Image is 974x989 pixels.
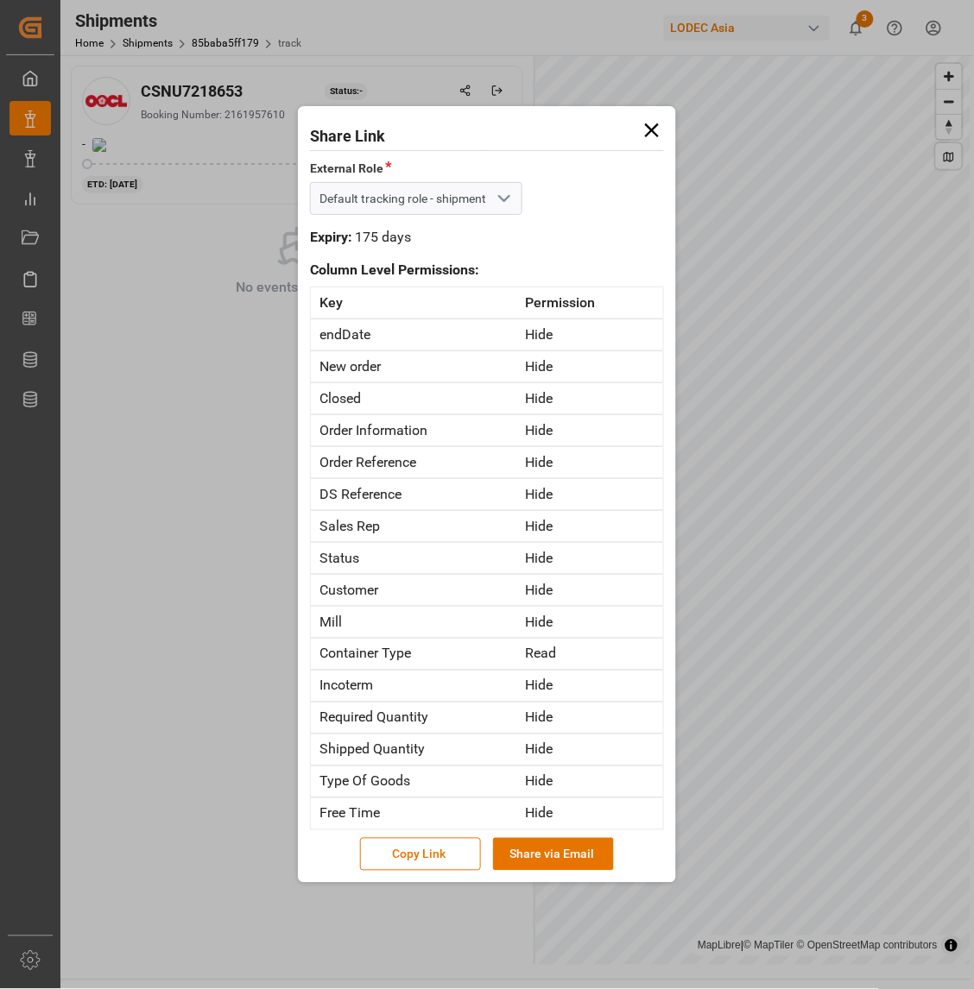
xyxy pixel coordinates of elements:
div: Hide [526,452,663,473]
div: Shipped Quantity [319,740,526,760]
div: Customer [319,580,526,601]
button: open menu [490,186,515,212]
span: Column Level Permissions: [310,260,479,280]
div: Hide [526,484,663,505]
div: 175 days [352,227,412,248]
div: Read [526,644,663,665]
div: Mill [319,612,526,633]
div: Order Information [319,420,526,441]
div: Hide [526,803,663,824]
div: Hide [526,676,663,696]
div: Expiry: [310,227,352,248]
div: Key [319,293,526,313]
div: Type Of Goods [319,772,526,792]
div: Hide [526,420,663,441]
button: Share via Email [493,838,614,871]
div: Free Time [319,803,526,824]
div: Hide [526,612,663,633]
div: DS Reference [319,484,526,505]
div: Required Quantity [319,708,526,728]
div: Hide [526,324,663,345]
div: New order [319,356,526,377]
div: Status [319,548,526,569]
div: Hide [526,740,663,760]
div: Incoterm [319,676,526,696]
div: Hide [526,356,663,377]
div: Hide [526,580,663,601]
div: Hide [526,708,663,728]
div: Order Reference [319,452,526,473]
label: External Role [310,157,392,179]
div: Hide [526,772,663,792]
div: Hide [526,548,663,569]
div: endDate [319,324,526,345]
button: Copy Link [360,838,481,871]
h1: Share Link [310,118,664,148]
div: Sales Rep [319,516,526,537]
div: Closed [319,388,526,409]
div: Hide [526,388,663,409]
input: Type to search/select [310,182,522,215]
div: Container Type [319,644,526,665]
div: Hide [526,516,663,537]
